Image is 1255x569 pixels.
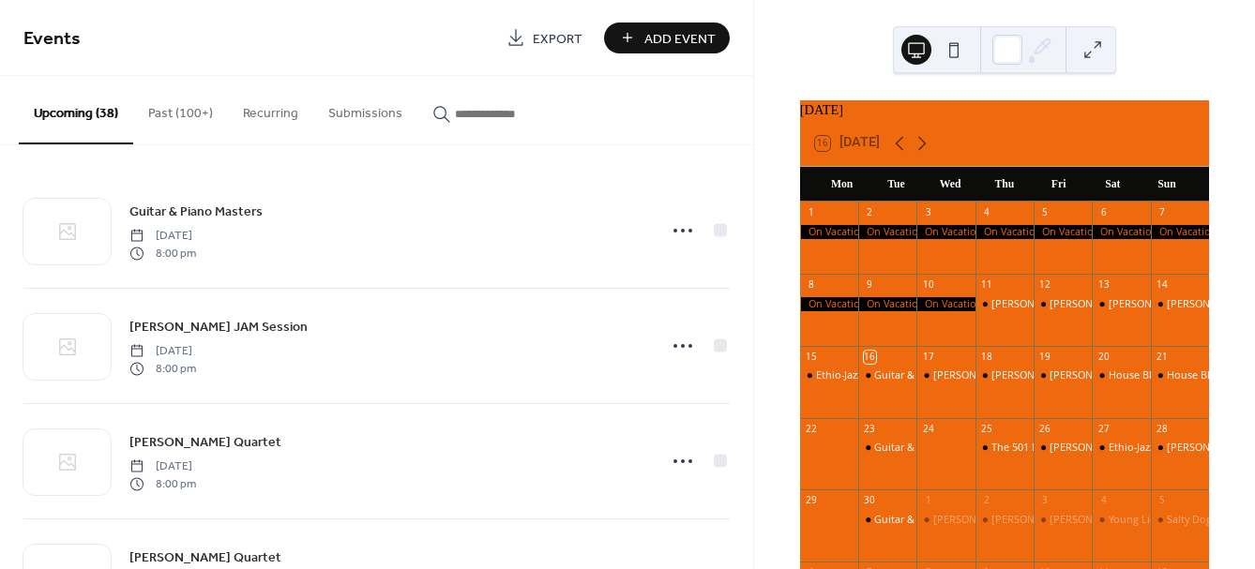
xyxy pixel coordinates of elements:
a: [PERSON_NAME] JAM Session [129,316,308,337]
span: Export [533,29,582,49]
div: Terry Clarke's JAM Session [916,368,975,382]
span: 8:00 pm [129,360,196,377]
div: On Vacation [800,297,858,311]
div: On Vacation [800,225,858,239]
div: 4 [1097,495,1111,508]
div: Tue [869,167,924,202]
button: Past (100+) [133,76,228,142]
span: 8:00 pm [129,245,196,262]
div: 26 [1038,423,1051,436]
button: Submissions [313,76,417,142]
div: 16 [864,351,877,364]
div: Ted Quinlan Quartet [1034,368,1092,382]
div: The 501 East [991,441,1051,455]
div: 5 [1156,495,1169,508]
a: [PERSON_NAME] Quartet [129,431,281,453]
div: On Vacation [858,297,916,311]
a: Export [492,22,597,53]
div: Terry Clarke's JAM Session [916,513,975,527]
div: Ethio-Jazz Special Event [800,368,858,382]
div: The 501 East [975,441,1034,455]
div: 3 [922,207,935,220]
div: 3 [1038,495,1051,508]
div: Mon [815,167,869,202]
div: [DATE] [800,100,1209,121]
div: [PERSON_NAME] Trio [1109,297,1210,311]
div: Young Lions! [1109,513,1171,527]
button: Recurring [228,76,313,142]
div: Allison Au Quartet [975,513,1034,527]
div: Guitar & Piano Masters [858,513,916,527]
div: 2 [864,207,877,220]
div: 12 [1038,278,1051,292]
div: 23 [864,423,877,436]
div: 4 [980,207,993,220]
div: On Vacation [975,225,1034,239]
div: 15 [805,351,818,364]
a: [PERSON_NAME] Quartet [129,547,281,568]
div: [PERSON_NAME] JAM Session [933,368,1075,382]
div: Sat [1086,167,1141,202]
div: 22 [805,423,818,436]
div: 28 [1156,423,1169,436]
div: House Blend Septet [1151,368,1209,382]
span: [DATE] [129,343,196,360]
div: Doug Wilde Wilderness Ensemble [975,297,1034,311]
div: Thu [977,167,1032,202]
div: Young Lions! [1092,513,1150,527]
div: [PERSON_NAME] Wilderness Ensemble [991,297,1177,311]
div: [PERSON_NAME] Quartet [991,368,1111,382]
div: 14 [1156,278,1169,292]
div: 27 [1097,423,1111,436]
div: 25 [980,423,993,436]
div: Guitar & Piano Masters [858,368,916,382]
div: Guitar & Piano Masters [858,441,916,455]
div: 24 [922,423,935,436]
div: Murley/Schwager/Swainson [1151,297,1209,311]
a: Add Event [604,22,730,53]
div: 19 [1038,351,1051,364]
span: Events [23,21,81,57]
div: Ted Quinlan Quartet [975,368,1034,382]
div: 11 [980,278,993,292]
div: House Blend Septet [1109,368,1204,382]
div: Wed [923,167,977,202]
span: Guitar & Piano Masters [129,202,263,222]
div: On Vacation [858,225,916,239]
div: Hirut Hoot Comedy Night [1034,441,1092,455]
div: Salty Dog Trio [1151,513,1209,527]
div: Fri [1032,167,1086,202]
div: [PERSON_NAME] Comedy Night [1050,441,1202,455]
div: House Blend Septet [1092,368,1150,382]
span: 8:00 pm [129,475,196,492]
div: Doug Wilde's Wilderness Ensemble [1034,297,1092,311]
span: [PERSON_NAME] Quartet [129,548,281,568]
div: On Vacation [916,225,975,239]
div: [PERSON_NAME] Quartet [1050,513,1170,527]
div: 1 [805,207,818,220]
div: On Vacation [1092,225,1150,239]
div: 5 [1038,207,1051,220]
div: On Vacation [916,297,975,311]
div: Hannah Barstow Trio [1092,297,1150,311]
div: Guitar & Piano Masters [874,368,986,382]
a: Guitar & Piano Masters [129,201,263,222]
div: On Vacation [1034,225,1092,239]
div: [PERSON_NAME] Quartet [1050,368,1170,382]
div: 13 [1097,278,1111,292]
div: Salty Dog Trio [1167,513,1232,527]
div: Guitar & Piano Masters [874,441,986,455]
div: Dave Young Trio [1151,441,1209,455]
div: 6 [1097,207,1111,220]
div: Ethio-Jazz [1092,441,1150,455]
div: 1 [922,495,935,508]
button: Upcoming (38) [19,76,133,144]
div: 8 [805,278,818,292]
div: 10 [922,278,935,292]
div: Guitar & Piano Masters [874,513,986,527]
div: 2 [980,495,993,508]
div: [PERSON_NAME] Wilderness Ensemble [1050,297,1235,311]
span: Add Event [644,29,716,49]
div: 29 [805,495,818,508]
div: 21 [1156,351,1169,364]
